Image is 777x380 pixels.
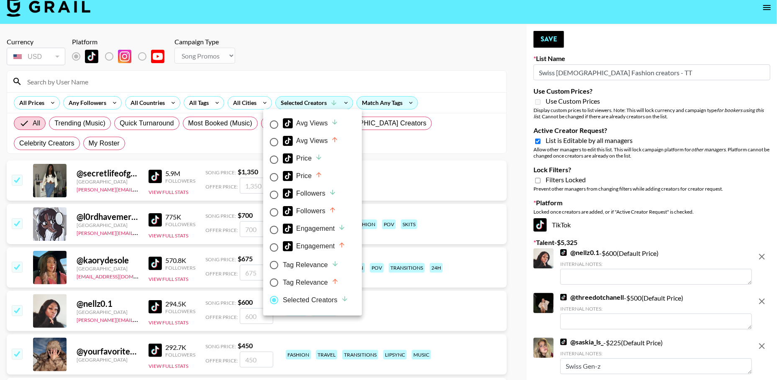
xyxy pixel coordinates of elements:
[283,189,336,199] div: Followers
[283,295,349,305] div: Selected Creators
[283,260,339,270] div: Tag Relevance
[283,136,338,146] div: Avg Views
[283,171,323,181] div: Price
[283,278,339,288] div: Tag Relevance
[283,241,346,251] div: Engagement
[283,224,346,234] div: Engagement
[283,118,338,128] div: Avg Views
[283,206,336,216] div: Followers
[283,153,323,163] div: Price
